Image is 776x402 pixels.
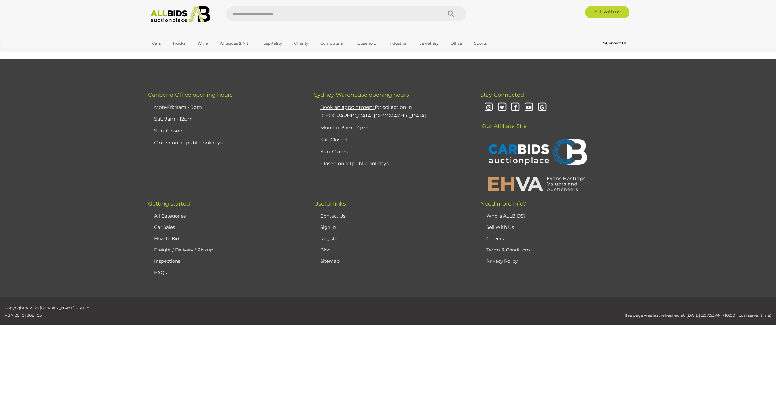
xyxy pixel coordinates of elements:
a: Privacy Policy [486,258,518,264]
li: Sat: Closed [319,134,465,146]
a: Sports [470,38,491,48]
img: Allbids.com.au [147,6,213,23]
a: All Categories [154,213,186,219]
a: Household [351,38,381,48]
a: [GEOGRAPHIC_DATA] [148,48,199,58]
li: Closed on all public holidays. [319,158,465,170]
a: Book an appointmentfor collection in [GEOGRAPHIC_DATA] [GEOGRAPHIC_DATA] [320,104,426,119]
a: Freight / Delivery / Pickup [154,247,213,253]
a: Sign In [320,224,336,230]
a: Computers [316,38,347,48]
a: Antiques & Art [216,38,252,48]
a: Sell with us [585,6,629,18]
img: EHVA | Evans Hastings Valuers and Auctioneers [485,176,589,192]
span: Need more info? [480,200,526,207]
a: Blog [320,247,331,253]
span: Our Affiliate Site [480,114,527,129]
a: Careers [486,236,504,241]
a: Contact Us [603,40,628,47]
i: Google [537,102,548,113]
span: Stay Connected [480,91,524,98]
a: Hospitality [256,38,286,48]
a: How to Bid [154,236,179,241]
i: Facebook [510,102,521,113]
button: Search [436,6,466,21]
li: Sun: Closed [319,146,465,158]
a: Sitemap [320,258,340,264]
i: Youtube [523,102,534,113]
a: Charity [290,38,312,48]
span: Sydney Warehouse opening hours [314,91,409,98]
a: Register [320,236,339,241]
a: Car Sales [154,224,175,230]
li: Sat: 9am - 12pm [153,113,299,125]
span: Useful links [314,200,346,207]
u: Book an appointment [320,104,375,110]
span: Getting started [148,200,190,207]
li: Sun: Closed [153,125,299,137]
a: Cars [148,38,165,48]
a: Industrial [384,38,412,48]
a: Contact Us [320,213,345,219]
div: This page was last refreshed at: [DATE] 5:07:53 AM +10:00 (local server time) [194,304,776,319]
a: Inspections [154,258,180,264]
i: Instagram [483,102,494,113]
i: Twitter [497,102,507,113]
b: Contact Us [603,41,626,45]
a: Sell With Us [486,224,514,230]
a: Who is ALLBIDS? [486,213,526,219]
li: Closed on all public holidays. [153,137,299,149]
li: Mon-Fri: 9am - 5pm [153,102,299,114]
a: Office [447,38,466,48]
a: Trucks [169,38,189,48]
a: Terms & Conditions [486,247,530,253]
span: Canberra Office opening hours [148,91,233,98]
img: CARBIDS Auctionplace [485,132,589,173]
a: Wine [193,38,212,48]
a: FAQs [154,270,167,275]
a: Jewellery [416,38,443,48]
li: Mon-Fri: 8am - 4pm [319,122,465,134]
